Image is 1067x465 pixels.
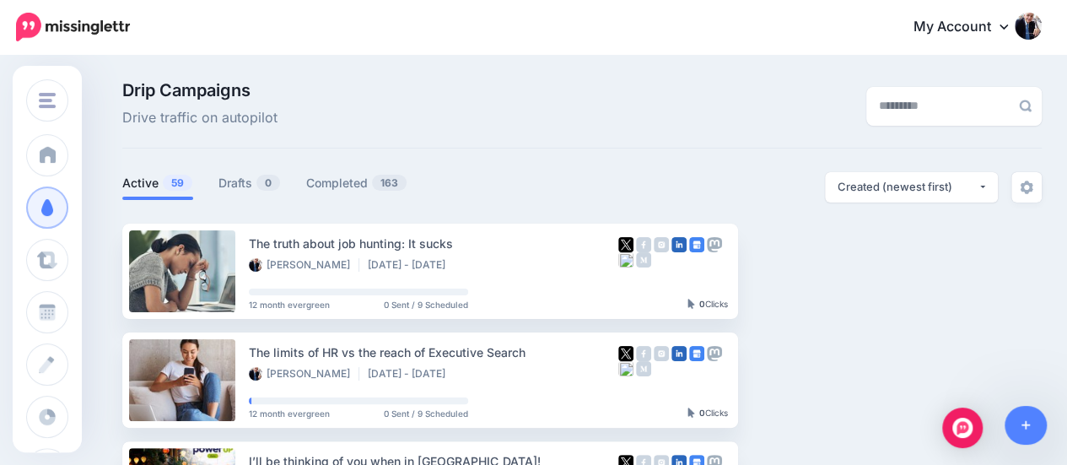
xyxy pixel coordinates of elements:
[671,346,687,361] img: linkedin-square.png
[707,237,722,252] img: mastodon-grey-square.png
[689,346,704,361] img: google_business-square.png
[687,408,695,418] img: pointer-grey-darker.png
[122,173,193,193] a: Active59
[654,346,669,361] img: instagram-grey-square.png
[384,409,468,418] span: 0 Sent / 9 Scheduled
[636,237,651,252] img: facebook-grey-square.png
[636,361,651,376] img: medium-grey-square.png
[838,179,978,195] div: Created (newest first)
[636,346,651,361] img: facebook-grey-square.png
[618,237,633,252] img: twitter-square.png
[384,300,468,309] span: 0 Sent / 9 Scheduled
[218,173,281,193] a: Drafts0
[618,252,633,268] img: bluesky-grey-square.png
[825,172,998,203] button: Created (newest first)
[1020,181,1033,194] img: settings-grey.png
[699,408,705,418] b: 0
[654,237,669,252] img: instagram-grey-square.png
[687,299,695,309] img: pointer-grey-darker.png
[249,409,330,418] span: 12 month evergreen
[699,299,705,309] b: 0
[618,346,633,361] img: twitter-square.png
[256,175,280,191] span: 0
[897,7,1042,48] a: My Account
[368,258,454,272] li: [DATE] - [DATE]
[687,300,728,310] div: Clicks
[122,82,278,99] span: Drip Campaigns
[707,346,722,361] img: mastodon-grey-square.png
[249,258,359,272] li: [PERSON_NAME]
[368,367,454,381] li: [DATE] - [DATE]
[1019,100,1032,112] img: search-grey-6.png
[39,93,56,108] img: menu.png
[122,107,278,129] span: Drive traffic on autopilot
[16,13,130,41] img: Missinglettr
[306,173,407,193] a: Completed163
[671,237,687,252] img: linkedin-square.png
[687,408,728,419] div: Clicks
[372,175,407,191] span: 163
[942,408,983,448] div: Open Intercom Messenger
[249,234,618,253] div: The truth about job hunting: It sucks
[163,175,192,191] span: 59
[618,361,633,376] img: bluesky-grey-square.png
[636,252,651,268] img: medium-grey-square.png
[249,367,359,381] li: [PERSON_NAME]
[689,237,704,252] img: google_business-square.png
[249,343,618,362] div: The limits of HR vs the reach of Executive Search
[249,300,330,309] span: 12 month evergreen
